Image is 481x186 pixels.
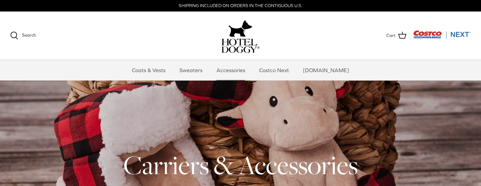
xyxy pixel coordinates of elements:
img: Costco Next [413,30,471,39]
a: Sweaters [173,60,209,80]
a: Visit Costco Next [413,35,471,40]
a: Costco Next [253,60,295,80]
h1: Carriers & Accessories [10,148,471,182]
a: [DOMAIN_NAME] [297,60,355,80]
a: Cart [386,31,406,40]
a: Coats & Vests [126,60,172,80]
a: hoteldoggy.com hoteldoggycom [222,18,259,53]
span: Cart [386,32,396,39]
img: hoteldoggycom [222,39,259,53]
img: hoteldoggy.com [229,18,252,39]
a: Accessories [210,60,251,80]
a: Search [10,32,36,40]
span: Search [22,33,36,38]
